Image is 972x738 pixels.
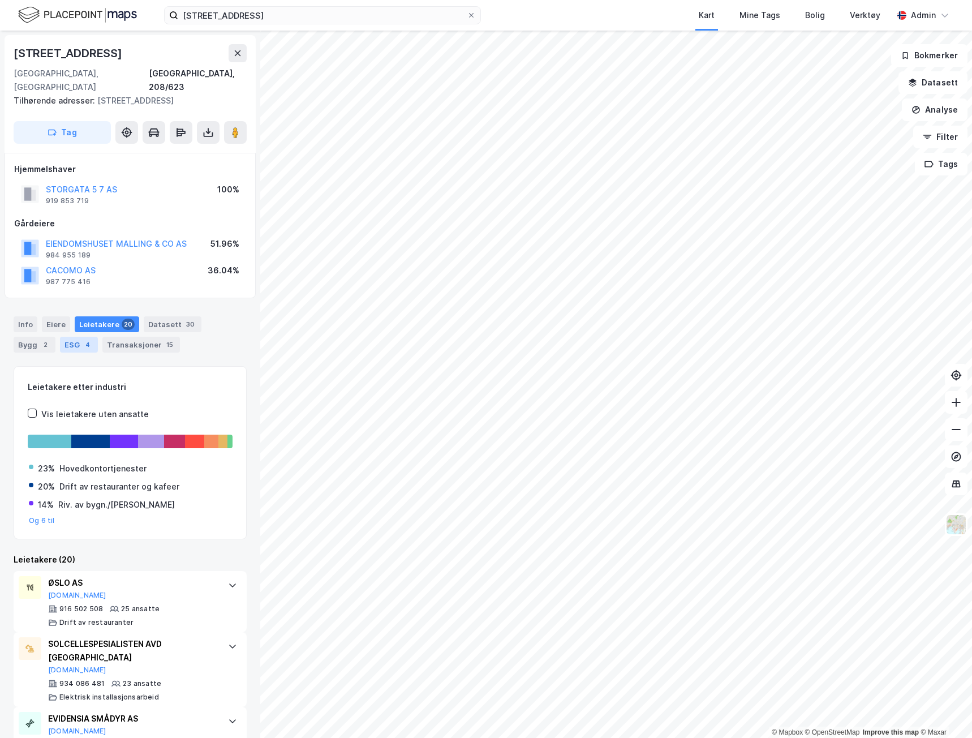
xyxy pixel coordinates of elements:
div: 23 ansatte [123,679,161,688]
div: 15 [164,339,175,350]
button: Filter [913,126,967,148]
div: Hovedkontortjenester [59,462,147,475]
input: Søk på adresse, matrikkel, gårdeiere, leietakere eller personer [178,7,467,24]
button: Datasett [898,71,967,94]
button: Tag [14,121,111,144]
span: Tilhørende adresser: [14,96,97,105]
div: ESG [60,337,98,353]
div: Drift av restauranter [59,618,134,627]
a: Improve this map [863,728,919,736]
div: 14% [38,498,54,512]
div: [STREET_ADDRESS] [14,44,124,62]
div: Gårdeiere [14,217,246,230]
div: Elektrisk installasjonsarbeid [59,693,159,702]
div: [GEOGRAPHIC_DATA], 208/623 [149,67,247,94]
div: Eiere [42,316,70,332]
button: Analyse [902,98,967,121]
div: Hjemmelshaver [14,162,246,176]
div: EVIDENSIA SMÅDYR AS [48,712,217,726]
div: Verktøy [850,8,880,22]
div: Mine Tags [739,8,780,22]
div: Admin [911,8,936,22]
div: SOLCELLESPESIALISTEN AVD [GEOGRAPHIC_DATA] [48,637,217,664]
div: Vis leietakere uten ansatte [41,407,149,421]
button: [DOMAIN_NAME] [48,591,106,600]
div: 2 [40,339,51,350]
div: Kontrollprogram for chat [915,684,972,738]
div: 4 [82,339,93,350]
div: 20% [38,480,55,494]
button: Og 6 til [29,516,55,525]
button: [DOMAIN_NAME] [48,666,106,675]
div: Bolig [805,8,825,22]
button: [DOMAIN_NAME] [48,727,106,736]
div: 25 ansatte [121,604,160,613]
a: Mapbox [772,728,803,736]
div: Leietakere [75,316,139,332]
button: Tags [915,153,967,175]
div: Kart [699,8,715,22]
div: 984 955 189 [46,251,91,260]
div: 30 [184,319,197,330]
div: ØSLO AS [48,576,217,590]
div: Datasett [144,316,201,332]
div: 51.96% [210,237,239,251]
div: Leietakere etter industri [28,380,233,394]
iframe: Chat Widget [915,684,972,738]
div: [STREET_ADDRESS] [14,94,238,108]
div: Leietakere (20) [14,553,247,567]
div: Transaksjoner [102,337,180,353]
div: 916 502 508 [59,604,103,613]
div: 36.04% [208,264,239,277]
div: Drift av restauranter og kafeer [59,480,179,494]
div: Riv. av bygn./[PERSON_NAME] [58,498,175,512]
button: Bokmerker [891,44,967,67]
div: 987 775 416 [46,277,91,286]
div: 919 853 719 [46,196,89,205]
div: [GEOGRAPHIC_DATA], [GEOGRAPHIC_DATA] [14,67,149,94]
img: Z [945,514,967,535]
div: Info [14,316,37,332]
img: logo.f888ab2527a4732fd821a326f86c7f29.svg [18,5,137,25]
a: OpenStreetMap [805,728,860,736]
div: 20 [122,319,135,330]
div: Bygg [14,337,55,353]
div: 100% [217,183,239,196]
div: 23% [38,462,55,475]
div: 934 086 481 [59,679,105,688]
